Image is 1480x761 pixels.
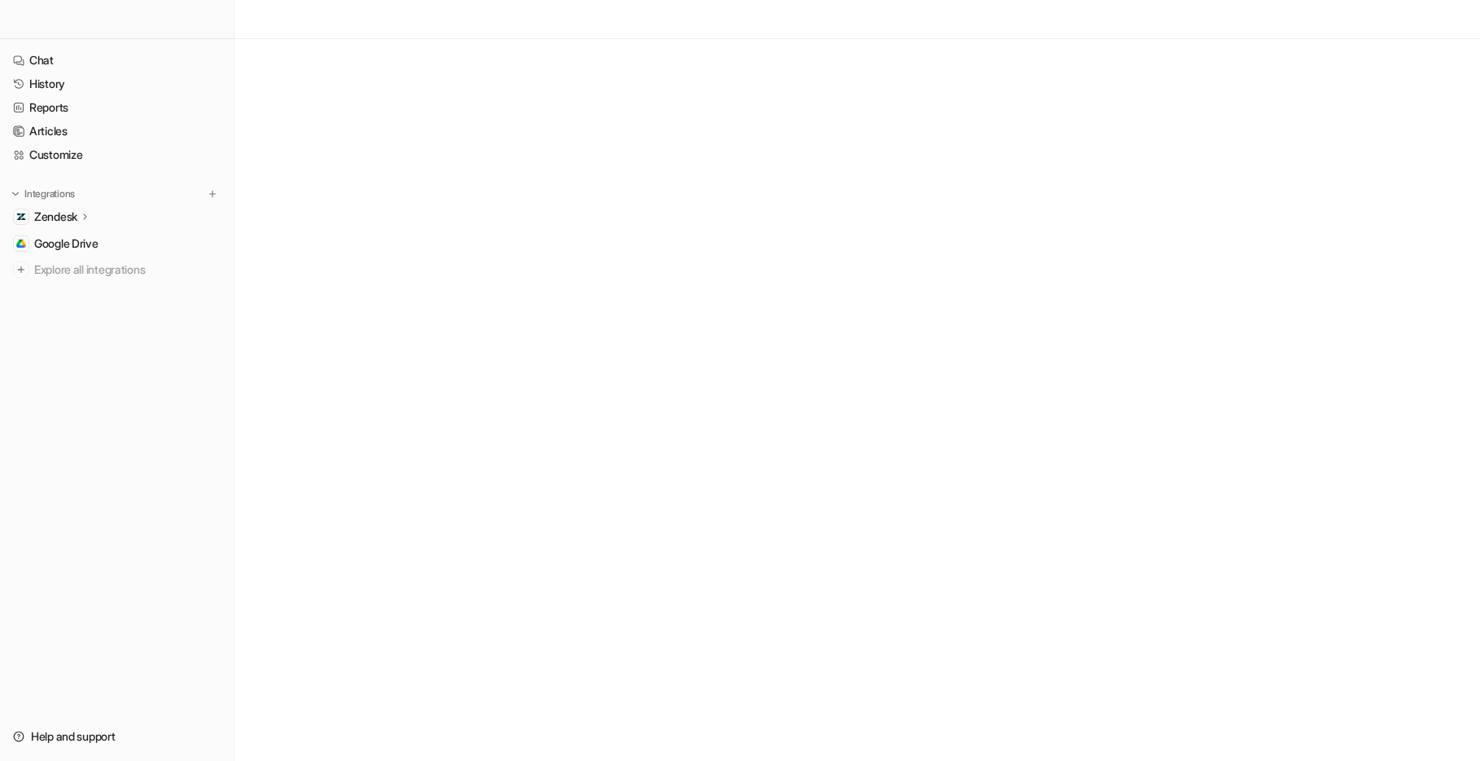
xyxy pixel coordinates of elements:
p: Zendesk [34,209,77,225]
a: Chat [7,49,227,72]
span: Google Drive [34,235,99,252]
a: Explore all integrations [7,258,227,281]
a: Google DriveGoogle Drive [7,232,227,255]
img: Zendesk [16,212,26,222]
button: Integrations [7,186,80,202]
a: Help and support [7,725,227,748]
img: expand menu [10,188,21,200]
a: Customize [7,143,227,166]
a: History [7,73,227,95]
img: Google Drive [16,239,26,249]
img: menu_add.svg [207,188,218,200]
span: Explore all integrations [34,257,221,283]
a: Reports [7,96,227,119]
p: Integrations [24,187,75,200]
img: explore all integrations [13,262,29,278]
a: Articles [7,120,227,143]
